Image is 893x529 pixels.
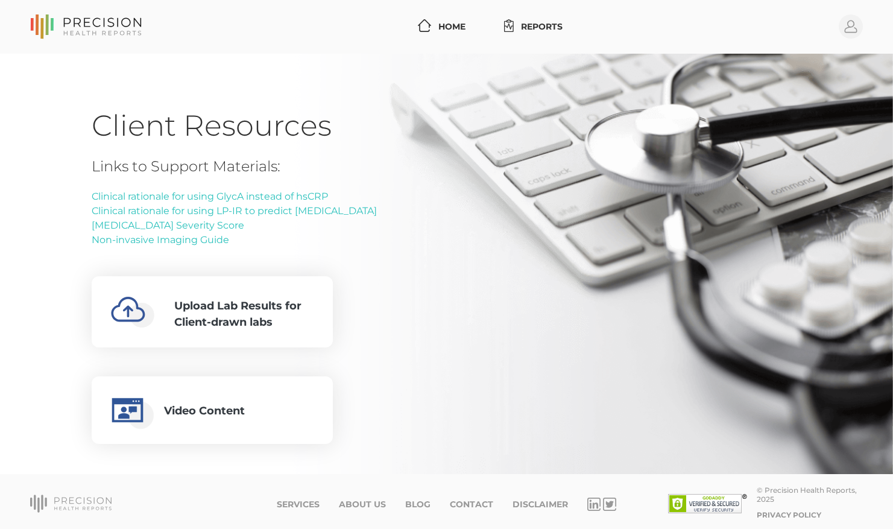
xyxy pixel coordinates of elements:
[92,108,801,144] h1: Client Resources
[668,494,747,513] img: SSL site seal - click to verify
[277,499,320,510] a: Services
[92,205,377,217] a: Clinical rationale for using LP-IR to predict [MEDICAL_DATA]
[757,486,863,504] div: © Precision Health Reports, 2025
[92,234,229,245] a: Non-invasive Imaging Guide
[92,191,328,202] a: Clinical rationale for using GlycA instead of hsCRP
[164,403,245,422] div: Video Content
[92,220,244,231] a: [MEDICAL_DATA] Severity Score
[450,499,493,510] a: Contact
[108,391,154,429] img: educational-video.0c644723.png
[339,499,386,510] a: About Us
[174,298,314,331] div: Upload Lab Results for Client-drawn labs
[513,499,568,510] a: Disclaimer
[405,499,431,510] a: Blog
[413,16,470,38] a: Home
[757,510,821,519] a: Privacy Policy
[92,158,377,176] h4: Links to Support Materials:
[499,16,567,38] a: Reports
